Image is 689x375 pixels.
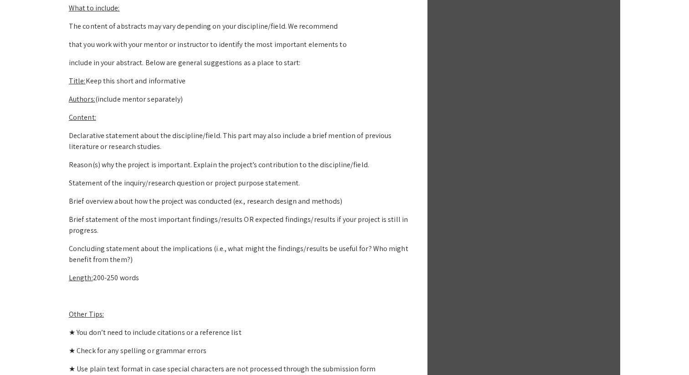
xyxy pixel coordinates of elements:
p: Reason(s) why the project is important. Explain the project’s contribution to the discipline/field. [69,159,411,170]
p: The content of abstracts may vary depending on your discipline/field. We recommend [69,21,411,32]
p: Brief statement of the most important findings/results OR expected findings/results if your proje... [69,214,411,236]
p: Statement of the inquiry/research question or project purpose statement. [69,178,411,189]
p: ★ Check for any spelling or grammar errors [69,345,411,356]
p: (include mentor separately) [69,94,411,105]
p: include in your abstract. Below are general suggestions as a place to start: [69,57,411,68]
u: What to include: [69,3,120,13]
u: Other Tips: [69,309,104,319]
p: ★ Use plain text format in case special characters are not processed through the submission form [69,364,411,375]
u: Title: [69,76,86,86]
p: Brief overview about how the project was conducted (ex., research design and methods) [69,196,411,207]
p: 200-250 words [69,272,411,283]
p: that you work with your mentor or instructor to identify the most important elements to [69,39,411,50]
u: Content: [69,113,96,122]
iframe: Chat [7,334,39,368]
p: Keep this short and informative [69,76,411,87]
p: Concluding statement about the implications (i.e., what might the findings/results be useful for?... [69,243,411,265]
p: ★ You don’t need to include citations or a reference list [69,327,411,338]
p: Declarative statement about the discipline/field. This part may also include a brief mention of p... [69,130,411,152]
u: Length: [69,273,93,283]
u: Authors: [69,94,95,104]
